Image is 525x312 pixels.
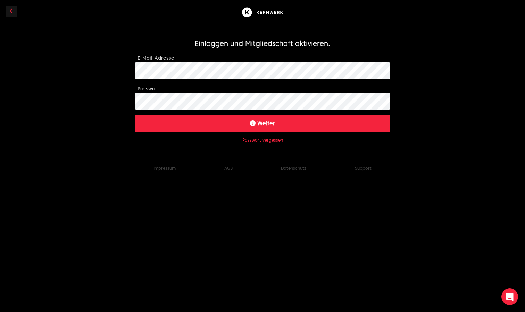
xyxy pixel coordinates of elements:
a: Datenschutz [281,166,306,171]
button: Weiter [135,115,390,132]
button: Support [355,166,372,171]
button: Passwort vergessen [242,137,283,143]
label: E-Mail-Adresse [137,55,174,61]
div: Open Intercom Messenger [501,288,518,305]
img: Kernwerk® [240,6,285,19]
h1: Einloggen und Mitgliedschaft aktivieren. [135,39,390,48]
a: AGB [224,166,233,171]
label: Passwort [137,86,159,91]
a: Impressum [153,166,176,171]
